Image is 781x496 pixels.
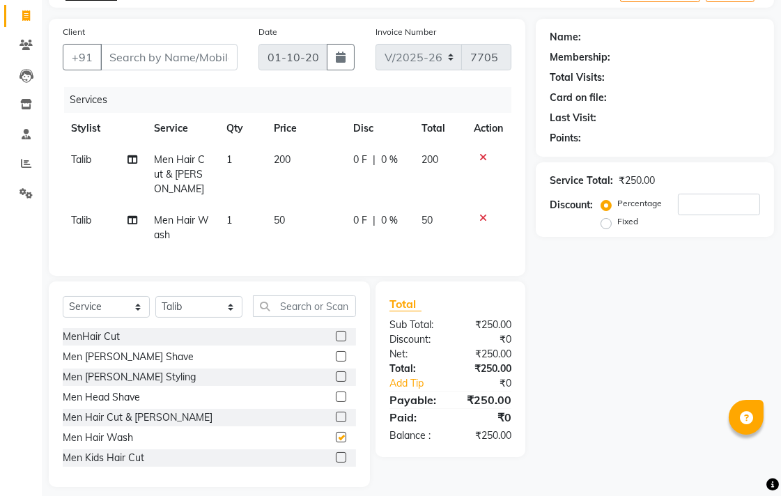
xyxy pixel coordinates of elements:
[274,153,291,166] span: 200
[379,332,451,347] div: Discount:
[64,87,522,113] div: Services
[63,44,102,70] button: +91
[226,214,232,226] span: 1
[550,30,581,45] div: Name:
[63,26,85,38] label: Client
[389,297,422,311] span: Total
[379,409,451,426] div: Paid:
[550,50,610,65] div: Membership:
[550,91,607,105] div: Card on file:
[550,131,581,146] div: Points:
[451,392,523,408] div: ₹250.00
[376,26,436,38] label: Invoice Number
[63,350,194,364] div: Men [PERSON_NAME] Shave
[218,113,266,144] th: Qty
[617,215,638,228] label: Fixed
[146,113,218,144] th: Service
[63,410,212,425] div: Men Hair Cut & [PERSON_NAME]
[373,153,376,167] span: |
[463,376,522,391] div: ₹0
[451,428,523,443] div: ₹250.00
[451,332,523,347] div: ₹0
[379,318,451,332] div: Sub Total:
[154,214,209,241] span: Men Hair Wash
[379,428,451,443] div: Balance :
[100,44,238,70] input: Search by Name/Mobile/Email/Code
[550,173,613,188] div: Service Total:
[379,392,451,408] div: Payable:
[353,153,367,167] span: 0 F
[345,113,413,144] th: Disc
[617,197,662,210] label: Percentage
[154,153,205,195] span: Men Hair Cut & [PERSON_NAME]
[550,198,593,212] div: Discount:
[71,153,91,166] span: Talib
[422,153,438,166] span: 200
[413,113,465,144] th: Total
[451,318,523,332] div: ₹250.00
[379,362,451,376] div: Total:
[550,70,605,85] div: Total Visits:
[451,362,523,376] div: ₹250.00
[274,214,285,226] span: 50
[71,214,91,226] span: Talib
[550,111,596,125] div: Last Visit:
[379,347,451,362] div: Net:
[451,409,523,426] div: ₹0
[63,451,144,465] div: Men Kids Hair Cut
[63,431,133,445] div: Men Hair Wash
[619,173,655,188] div: ₹250.00
[63,330,120,344] div: MenHair Cut
[265,113,345,144] th: Price
[379,376,463,391] a: Add Tip
[353,213,367,228] span: 0 F
[63,370,196,385] div: Men [PERSON_NAME] Styling
[451,347,523,362] div: ₹250.00
[373,213,376,228] span: |
[258,26,277,38] label: Date
[381,213,398,228] span: 0 %
[63,390,140,405] div: Men Head Shave
[422,214,433,226] span: 50
[63,113,146,144] th: Stylist
[465,113,511,144] th: Action
[226,153,232,166] span: 1
[381,153,398,167] span: 0 %
[253,295,356,317] input: Search or Scan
